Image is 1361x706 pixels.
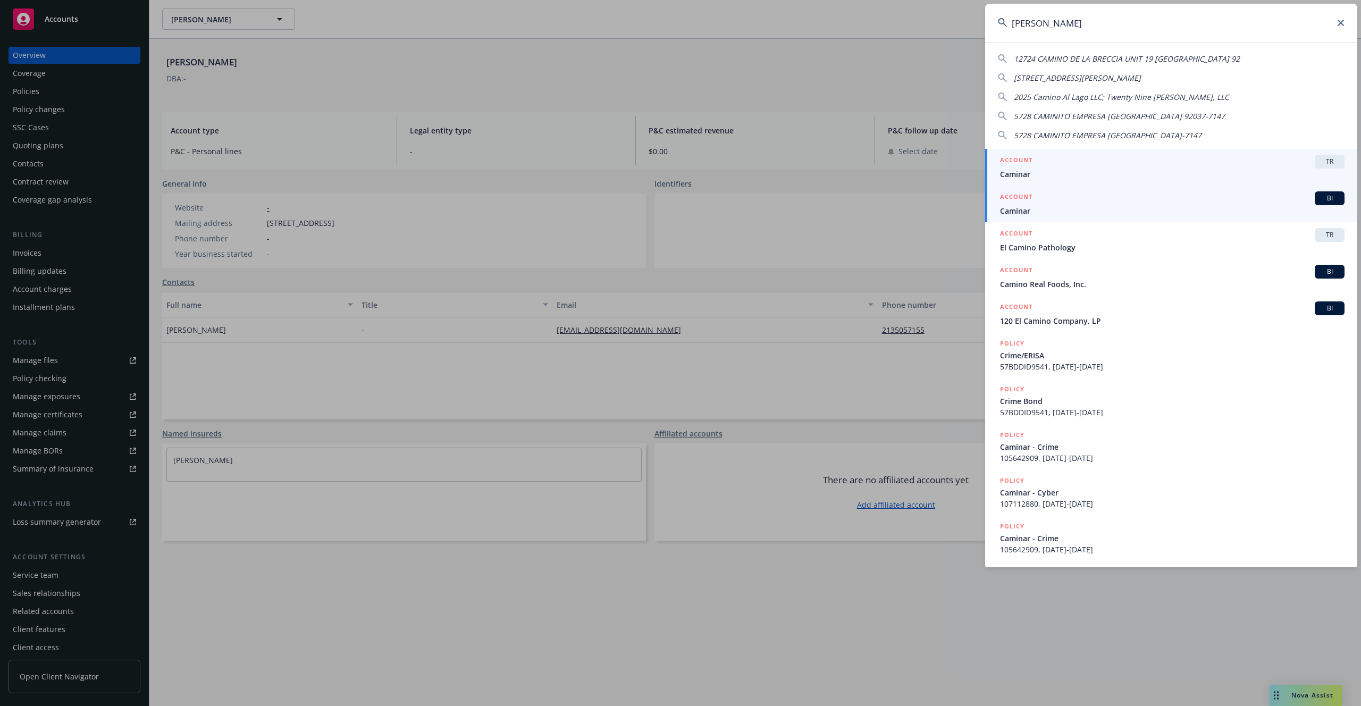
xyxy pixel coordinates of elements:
[985,186,1357,222] a: ACCOUNTBICaminar
[1000,430,1024,440] h5: POLICY
[985,332,1357,378] a: POLICYCrime/ERISA57BDDID9541, [DATE]-[DATE]
[1000,301,1032,314] h5: ACCOUNT
[1000,242,1345,253] span: El Camino Pathology
[1000,544,1345,555] span: 105642909, [DATE]-[DATE]
[1319,304,1340,313] span: BI
[1000,279,1345,290] span: Camino Real Foods, Inc.
[1000,191,1032,204] h5: ACCOUNT
[985,424,1357,469] a: POLICYCaminar - Crime105642909, [DATE]-[DATE]
[985,469,1357,515] a: POLICYCaminar - Cyber107112880, [DATE]-[DATE]
[1000,338,1024,349] h5: POLICY
[985,296,1357,332] a: ACCOUNTBI120 El Camino Company, LP
[1014,73,1141,83] span: [STREET_ADDRESS][PERSON_NAME]
[985,378,1357,424] a: POLICYCrime Bond57BDDID9541, [DATE]-[DATE]
[985,4,1357,42] input: Search...
[1000,350,1345,361] span: Crime/ERISA
[985,222,1357,259] a: ACCOUNTTREl Camino Pathology
[1000,407,1345,418] span: 57BDDID9541, [DATE]-[DATE]
[1014,92,1229,102] span: 2025 Camino Al Lago LLC; Twenty Nine [PERSON_NAME], LLC
[1000,396,1345,407] span: Crime Bond
[1319,157,1340,166] span: TR
[1014,130,1202,140] span: 5728 CAMINITO EMPRESA [GEOGRAPHIC_DATA]-7147
[1000,361,1345,372] span: 57BDDID9541, [DATE]-[DATE]
[1319,267,1340,276] span: BI
[1000,315,1345,326] span: 120 El Camino Company, LP
[1000,498,1345,509] span: 107112880, [DATE]-[DATE]
[1000,205,1345,216] span: Caminar
[1000,533,1345,544] span: Caminar - Crime
[985,149,1357,186] a: ACCOUNTTRCaminar
[1000,441,1345,452] span: Caminar - Crime
[1014,54,1240,64] span: 12724 CAMINO DE LA BRECCIA UNIT 19 [GEOGRAPHIC_DATA] 92
[985,515,1357,561] a: POLICYCaminar - Crime105642909, [DATE]-[DATE]
[1000,155,1032,167] h5: ACCOUNT
[1000,228,1032,241] h5: ACCOUNT
[1000,452,1345,464] span: 105642909, [DATE]-[DATE]
[1000,265,1032,278] h5: ACCOUNT
[1000,521,1024,532] h5: POLICY
[1000,487,1345,498] span: Caminar - Cyber
[1000,475,1024,486] h5: POLICY
[1319,230,1340,240] span: TR
[985,259,1357,296] a: ACCOUNTBICamino Real Foods, Inc.
[1000,384,1024,394] h5: POLICY
[1319,194,1340,203] span: BI
[1000,169,1345,180] span: Caminar
[1014,111,1225,121] span: 5728 CAMINITO EMPRESA [GEOGRAPHIC_DATA] 92037-7147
